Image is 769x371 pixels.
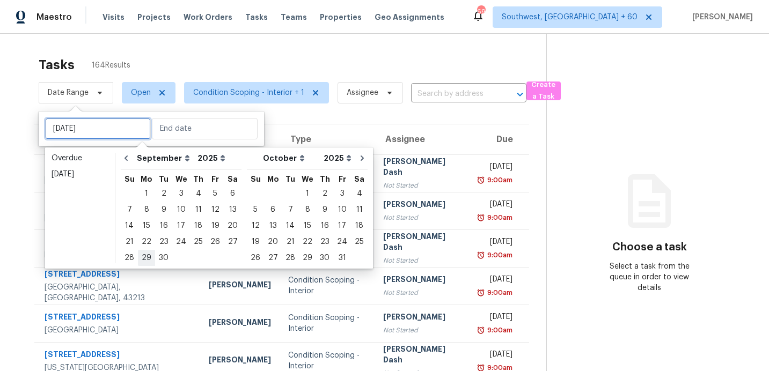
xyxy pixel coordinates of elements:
[477,199,512,212] div: [DATE]
[224,218,241,234] div: Sat Sep 20 2025
[383,344,459,368] div: [PERSON_NAME] Dash
[339,175,346,183] abbr: Friday
[612,242,687,253] h3: Choose a task
[184,12,232,23] span: Work Orders
[321,150,354,166] select: Year
[247,218,264,234] div: Sun Oct 12 2025
[316,186,333,201] div: 2
[264,218,282,234] div: Mon Oct 13 2025
[121,250,138,265] div: 28
[172,218,190,233] div: 17
[299,186,316,201] div: 1
[45,212,192,223] div: [GEOGRAPHIC_DATA], MN, 55437
[383,199,459,212] div: [PERSON_NAME]
[175,175,187,183] abbr: Wednesday
[375,124,468,154] th: Assignee
[118,147,134,169] button: Go to previous month
[477,250,485,261] img: Overdue Alarm Icon
[138,186,155,201] div: 1
[351,186,368,201] div: 4
[121,202,138,217] div: 7
[468,124,529,154] th: Due
[45,250,192,261] div: Mesquite, [GEOGRAPHIC_DATA], 75149
[52,169,108,180] div: [DATE]
[224,218,241,233] div: 20
[264,234,282,250] div: Mon Oct 20 2025
[299,186,316,202] div: Wed Oct 01 2025
[354,147,370,169] button: Go to next month
[351,202,368,217] div: 11
[207,186,224,202] div: Fri Sep 05 2025
[485,325,512,336] div: 9:00am
[502,12,638,23] span: Southwest, [GEOGRAPHIC_DATA] + 60
[34,124,200,154] th: Address
[288,275,367,296] div: Condition Scoping - Interior
[485,175,512,186] div: 9:00am
[333,202,351,217] div: 10
[45,175,192,186] div: [GEOGRAPHIC_DATA]
[172,202,190,217] div: 10
[354,175,364,183] abbr: Saturday
[477,311,512,325] div: [DATE]
[316,202,333,218] div: Thu Oct 09 2025
[532,79,555,103] span: Create a Task
[247,250,264,266] div: Sun Oct 26 2025
[251,175,261,183] abbr: Sunday
[52,153,108,164] div: Overdue
[383,212,459,223] div: Not Started
[477,287,485,298] img: Overdue Alarm Icon
[247,250,264,265] div: 26
[245,13,268,21] span: Tasks
[124,175,135,183] abbr: Sunday
[264,202,282,218] div: Mon Oct 06 2025
[155,202,172,218] div: Tue Sep 09 2025
[333,218,351,234] div: Fri Oct 17 2025
[138,234,155,249] div: 22
[282,234,299,249] div: 21
[347,87,378,98] span: Assignee
[383,274,459,287] div: [PERSON_NAME]
[299,218,316,233] div: 15
[477,161,512,175] div: [DATE]
[155,218,172,233] div: 16
[375,12,444,23] span: Geo Assignments
[477,236,512,250] div: [DATE]
[477,6,485,17] div: 696
[333,250,351,265] div: 31
[302,175,313,183] abbr: Wednesday
[688,12,753,23] span: [PERSON_NAME]
[190,202,207,217] div: 11
[224,186,241,202] div: Sat Sep 06 2025
[45,199,192,212] div: [STREET_ADDRESS][PERSON_NAME]
[155,234,172,250] div: Tue Sep 23 2025
[224,202,241,218] div: Sat Sep 13 2025
[155,250,172,265] div: 30
[193,175,203,183] abbr: Thursday
[264,218,282,233] div: 13
[477,274,512,287] div: [DATE]
[247,218,264,233] div: 12
[48,150,112,266] ul: Date picker shortcuts
[267,175,279,183] abbr: Monday
[282,202,299,217] div: 7
[316,250,333,266] div: Thu Oct 30 2025
[131,87,151,98] span: Open
[320,175,330,183] abbr: Thursday
[39,60,75,70] h2: Tasks
[282,250,299,266] div: Tue Oct 28 2025
[207,202,224,218] div: Fri Sep 12 2025
[299,234,316,250] div: Wed Oct 22 2025
[155,218,172,234] div: Tue Sep 16 2025
[264,234,282,249] div: 20
[264,202,282,217] div: 6
[193,87,304,98] span: Condition Scoping - Interior + 1
[299,202,316,217] div: 8
[247,234,264,250] div: Sun Oct 19 2025
[45,282,192,303] div: [GEOGRAPHIC_DATA], [GEOGRAPHIC_DATA], 43213
[224,202,241,217] div: 13
[190,218,207,233] div: 18
[383,180,459,191] div: Not Started
[138,218,155,234] div: Mon Sep 15 2025
[383,287,459,298] div: Not Started
[247,234,264,249] div: 19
